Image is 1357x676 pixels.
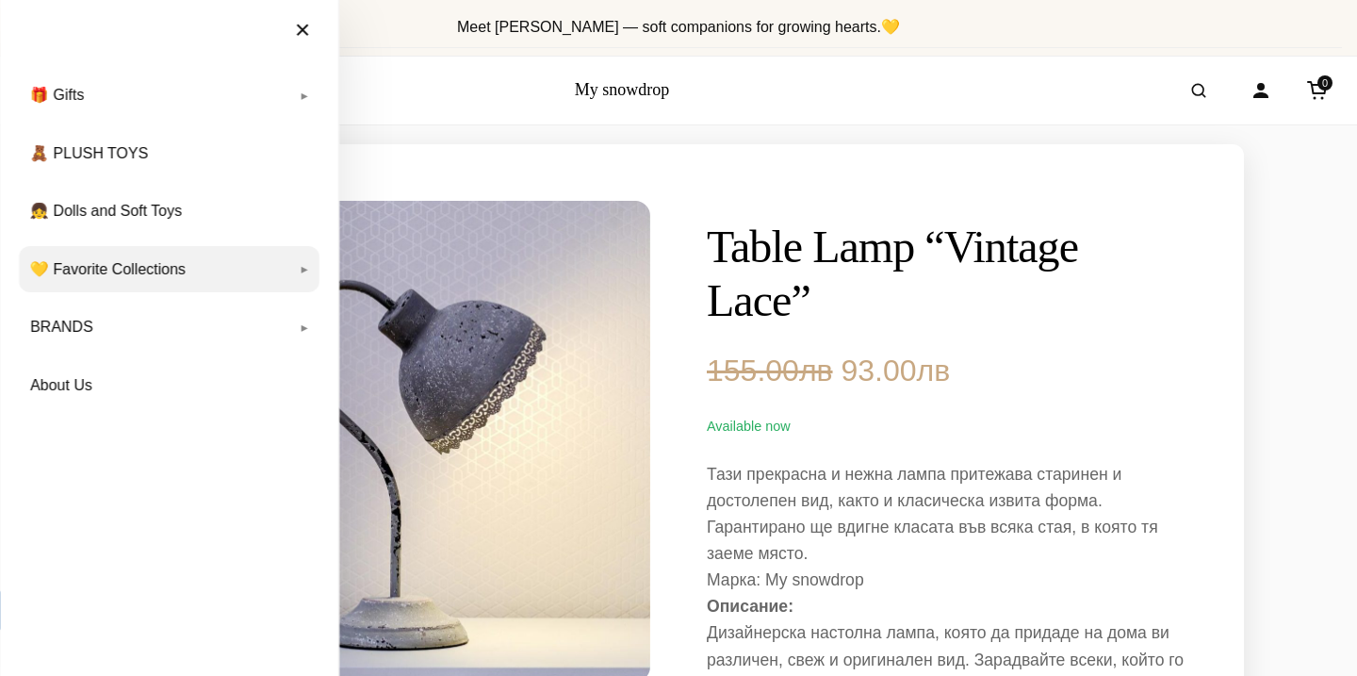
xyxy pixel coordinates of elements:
a: 🧸 PLUSH TOYS [19,130,319,177]
p: Марка: My snowdrop [707,567,1187,593]
span: Meet [PERSON_NAME] — soft companions for growing hearts. [457,19,900,35]
p: Тази прекрасна и нежна лампа притежава старинен и достолепен вид, както и класическа извита форма... [707,461,1187,568]
a: My snowdrop [575,80,670,99]
div: Announcement [15,8,1342,48]
button: Open search [1172,64,1225,117]
button: Close menu [276,9,329,51]
a: About Us [19,362,319,409]
a: Cart [1297,70,1338,111]
span: 0 [1317,75,1332,91]
a: 💛 Favorite Collections [19,246,319,293]
h1: Table Lamp “Vintage Lace” [707,220,1187,328]
span: лв [799,354,833,387]
a: Account [1240,70,1282,111]
a: 👧 Dolls and Soft Toys [19,188,319,235]
span: Available now [707,419,791,434]
span: 💛 [881,19,900,35]
span: 155.00 [707,354,833,387]
span: лв [917,354,951,387]
a: 🎁 Gifts [19,72,319,119]
b: Описание: [707,597,793,616]
span: 93.00 [841,354,950,387]
a: BRANDS [19,304,319,351]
